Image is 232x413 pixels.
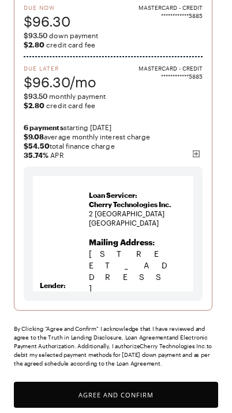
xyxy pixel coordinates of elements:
span: $93.50 [24,92,47,100]
span: monthly payment [24,91,203,101]
b: $2.80 [24,101,44,109]
span: Due Now [24,3,70,12]
b: $2.80 [24,40,44,49]
span: credit card fee [24,40,203,49]
span: Due Later [24,64,96,72]
strong: $54.50 [24,142,50,150]
span: total finance charge [24,141,203,150]
span: MASTERCARD - CREDIT [139,3,203,12]
span: credit card fee [24,101,203,110]
b: 35.74 % [24,151,48,159]
span: MASTERCARD - CREDIT [139,64,203,72]
strong: Lender: [40,281,66,289]
span: $93.50 [24,31,47,39]
span: starting [DATE] [24,123,203,132]
strong: 6 payments [24,123,63,131]
b: Mailing Address: [89,237,155,247]
div: By Clicking "Agree and Confirm" I acknowledge that I have reviewed and agree to the Truth in Lend... [14,325,218,368]
strong: Loan Servicer: [89,191,137,199]
p: [STREET_ADDRESS] [GEOGRAPHIC_DATA] [89,237,186,329]
img: svg%3e [192,149,201,158]
span: $96.30 [24,12,70,31]
span: Cherry Technologies Inc. [89,200,171,208]
strong: $9.08 [24,132,44,141]
span: average monthly interest charge [24,132,203,141]
span: $96.30/mo [24,72,96,91]
span: down payment [24,31,203,40]
button: Agree and Confirm [14,382,218,408]
strong: Lead Bank [40,290,74,298]
span: APR [24,150,203,160]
